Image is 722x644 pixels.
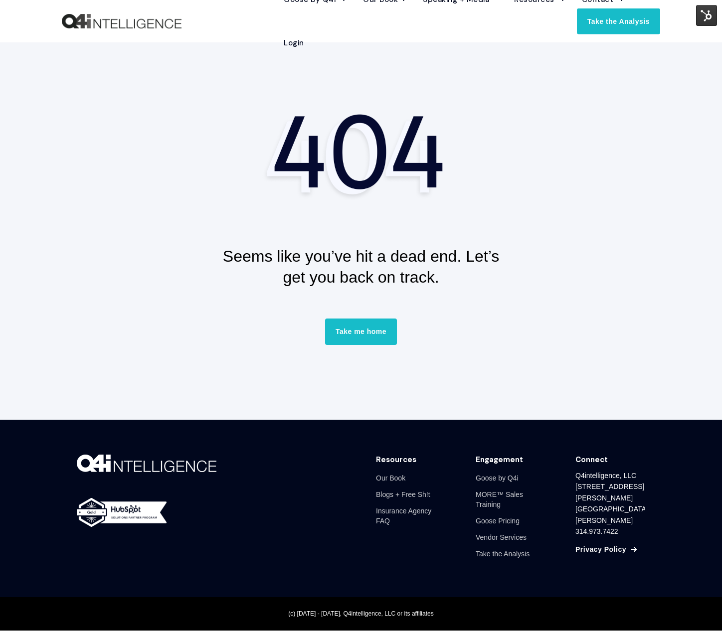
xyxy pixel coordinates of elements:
div: Resources [376,455,416,465]
img: 404 Page Not Found [261,105,461,202]
a: Our Book [376,470,405,486]
img: Q4intelligence, LLC logo [62,14,181,29]
a: Privacy Policy [575,544,626,555]
a: Take me home [325,319,397,344]
div: Engagement [476,455,523,465]
div: Connect [575,455,608,465]
div: Q4intelligence, LLC [STREET_ADDRESS][PERSON_NAME] [GEOGRAPHIC_DATA][PERSON_NAME] 314.973.7422 [575,470,648,537]
img: gold-horizontal-white-2 [77,498,167,527]
div: Navigation Menu [376,470,446,529]
img: 01202-Q4i-Brand-Design-WH-Apr-10-2023-10-13-58-1515-AM [77,455,216,472]
a: Back to Home [62,14,181,29]
img: HubSpot Tools Menu Toggle [696,5,717,26]
a: Blogs + Free Sh!t [376,486,430,503]
span: Seems like you’ve hit a dead end. Let’s get you back on track. [223,247,499,286]
a: Goose by Q4i [476,470,519,486]
div: Navigation Menu [476,470,545,562]
iframe: Chat Widget [672,596,722,644]
a: MORE™ Sales Training [476,486,545,513]
a: Take the Analysis [476,546,530,562]
a: Goose Pricing [476,513,520,529]
a: Vendor Services [476,529,527,546]
a: Login [271,21,304,65]
a: Insurance Agency FAQ [376,503,446,529]
span: (c) [DATE] - [DATE], Q4intelligence, LLC or its affiliates [288,610,433,617]
a: Take the Analysis [577,8,660,34]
